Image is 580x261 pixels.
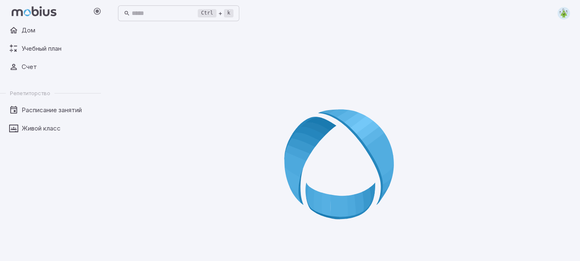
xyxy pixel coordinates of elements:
[22,124,61,132] font: Живой класс
[22,26,35,34] font: Дом
[22,44,61,52] font: Учебный план
[558,7,570,20] img: triangle.svg
[22,63,37,71] font: Счет
[22,106,82,114] font: Расписание занятий
[218,9,222,17] font: +
[224,9,233,17] kbd: k
[198,9,216,17] kbd: Ctrl
[10,90,50,96] font: Репетиторство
